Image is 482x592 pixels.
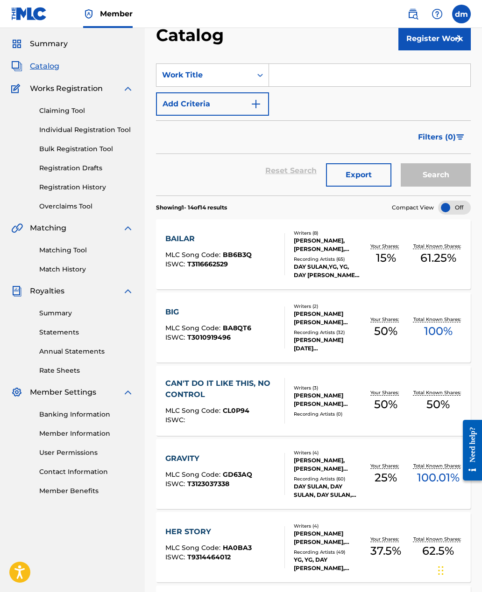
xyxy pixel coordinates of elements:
[398,27,471,50] button: Register Work
[156,439,471,509] a: GRAVITYMLC Song Code:GD63AQISWC:T3123037338Writers (4)[PERSON_NAME], [PERSON_NAME] [PERSON_NAME] ...
[294,329,360,336] div: Recording Artists ( 32 )
[452,5,471,23] div: User Menu
[452,33,463,44] img: f7272a7cc735f4ea7f67.svg
[156,203,227,212] p: Showing 1 - 14 of 14 results
[417,469,460,486] span: 100.01 %
[420,250,456,266] span: 61.25 %
[223,251,252,259] span: BB6B3Q
[39,327,134,337] a: Statements
[30,223,66,234] span: Matching
[326,163,391,187] button: Export
[374,323,397,340] span: 50 %
[156,293,471,362] a: BIGMLC Song Code:BA8QT6ISWC:T3010919496Writers (2)[PERSON_NAME] [PERSON_NAME] JEWEL-[PERSON_NAME]...
[11,61,59,72] a: CatalogCatalog
[39,144,134,154] a: Bulk Registration Tool
[294,475,360,482] div: Recording Artists ( 60 )
[426,396,450,413] span: 50 %
[294,256,360,263] div: Recording Artists ( 65 )
[294,303,360,310] div: Writers ( 2 )
[11,387,22,398] img: Member Settings
[250,98,262,110] img: 9d2ae6d4665cec9f34b9.svg
[375,469,397,486] span: 25 %
[187,333,231,341] span: T3010919496
[370,389,401,396] p: Your Shares:
[404,5,422,23] a: Public Search
[456,412,482,489] iframe: Resource Center
[11,223,23,234] img: Matching
[374,396,397,413] span: 50 %
[156,25,228,46] h2: Catalog
[156,63,471,195] form: Search Form
[294,522,360,529] div: Writers ( 4 )
[413,243,463,250] p: Total Known Shares:
[39,125,134,135] a: Individual Registration Tool
[413,536,463,543] p: Total Known Shares:
[122,286,134,297] img: expand
[165,233,252,244] div: BAILAR
[422,543,454,559] span: 62.5 %
[370,243,401,250] p: Your Shares:
[435,547,482,592] iframe: Chat Widget
[39,467,134,477] a: Contact Information
[294,482,360,499] div: DAY SULAN, DAY SULAN, DAY SULAN, DAY SULAN, DAY SULAN
[165,526,252,537] div: HER STORY
[165,470,223,479] span: MLC Song Code :
[162,70,246,81] div: Work Title
[39,308,134,318] a: Summary
[294,230,360,237] div: Writers ( 8 )
[165,453,252,464] div: GRAVITY
[30,61,59,72] span: Catalog
[413,462,463,469] p: Total Known Shares:
[122,83,134,94] img: expand
[294,391,360,408] div: [PERSON_NAME] [PERSON_NAME] [PERSON_NAME] [PERSON_NAME], CAMDEN BENCH
[187,480,229,488] span: T3123037338
[165,333,187,341] span: ISWC :
[165,251,223,259] span: MLC Song Code :
[294,336,360,353] div: [PERSON_NAME][DATE] [PERSON_NAME], DAY [PERSON_NAME],[PERSON_NAME][DATE] [PERSON_NAME]|[PERSON_NA...
[418,132,456,143] span: Filters ( 0 )
[39,486,134,496] a: Member Benefits
[370,543,401,559] span: 37.5 %
[413,316,463,323] p: Total Known Shares:
[39,106,134,116] a: Claiming Tool
[294,556,360,572] div: YG, YG, DAY [PERSON_NAME], CRONKITE, YG|DAY SULAN, YG [FEAT. DAY SULAN], YG
[294,549,360,556] div: Recording Artists ( 49 )
[39,366,134,376] a: Rate Sheets
[223,406,249,415] span: CL0P94
[156,219,471,289] a: BAILARMLC Song Code:BB6B3QISWC:T3116662529Writers (8)[PERSON_NAME], [PERSON_NAME], [PERSON_NAME] ...
[30,286,64,297] span: Royalties
[11,286,22,297] img: Royalties
[39,410,134,419] a: Banking Information
[11,38,68,49] a: SummarySummary
[438,557,444,585] div: Drag
[30,38,68,49] span: Summary
[39,182,134,192] a: Registration History
[294,384,360,391] div: Writers ( 3 )
[392,203,434,212] span: Compact View
[39,429,134,439] a: Member Information
[122,223,134,234] img: expand
[39,245,134,255] a: Matching Tool
[370,316,401,323] p: Your Shares:
[11,83,23,94] img: Works Registration
[39,347,134,356] a: Annual Statements
[165,416,187,424] span: ISWC :
[294,529,360,546] div: [PERSON_NAME] [PERSON_NAME], [PERSON_NAME], [PERSON_NAME], [PERSON_NAME] [PERSON_NAME]
[11,38,22,49] img: Summary
[294,449,360,456] div: Writers ( 4 )
[165,480,187,488] span: ISWC :
[424,323,453,340] span: 100 %
[11,61,22,72] img: Catalog
[165,378,277,400] div: CAN'T DO IT LIKE THIS, NO CONTROL
[294,263,360,279] div: DAY SULAN,YG, YG, DAY [PERSON_NAME], DAY [PERSON_NAME]|YG, YG, DAY SULAN, DAY SULAN,YG
[156,92,269,116] button: Add Criteria
[11,7,47,21] img: MLC Logo
[370,462,401,469] p: Your Shares:
[39,163,134,173] a: Registration Drafts
[165,324,223,332] span: MLC Song Code :
[100,8,133,19] span: Member
[165,553,187,561] span: ISWC :
[413,389,463,396] p: Total Known Shares:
